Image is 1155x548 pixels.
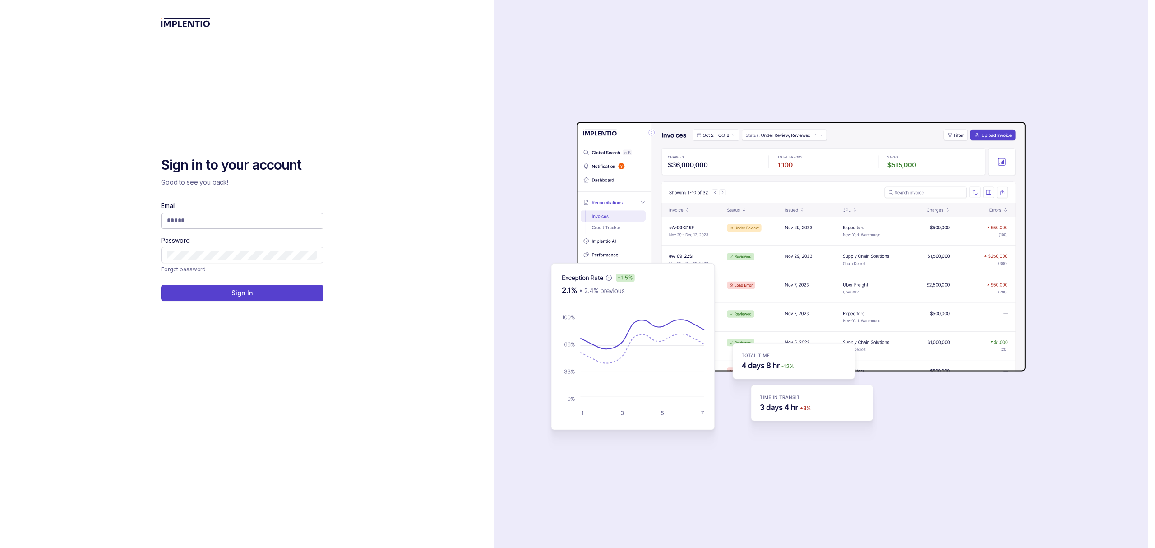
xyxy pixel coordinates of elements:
p: Sign In [231,288,253,297]
img: logo [161,18,210,27]
a: Link Forgot password [161,265,206,274]
p: Good to see you back! [161,178,323,187]
h2: Sign in to your account [161,156,323,174]
img: signin-background.svg [519,93,1029,455]
label: Email [161,201,176,210]
label: Password [161,236,190,245]
button: Sign In [161,285,323,301]
p: Forgot password [161,265,206,274]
